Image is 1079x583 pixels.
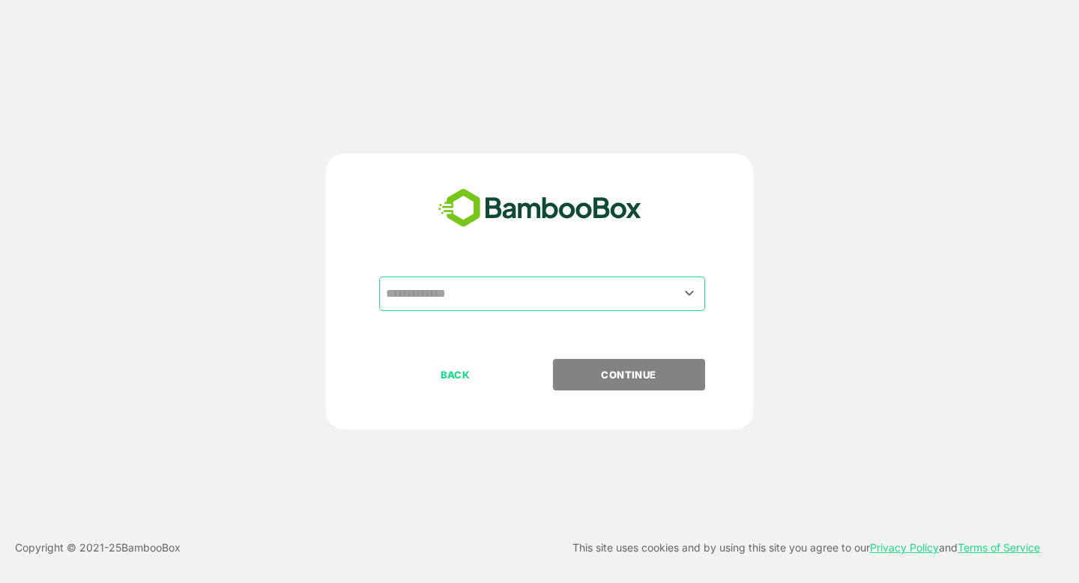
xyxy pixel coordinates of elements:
[15,539,181,557] p: Copyright © 2021- 25 BambooBox
[958,541,1040,554] a: Terms of Service
[381,366,531,383] p: BACK
[680,283,700,303] button: Open
[553,359,705,390] button: CONTINUE
[554,366,704,383] p: CONTINUE
[572,539,1040,557] p: This site uses cookies and by using this site you agree to our and
[870,541,939,554] a: Privacy Policy
[430,184,650,233] img: bamboobox
[379,359,531,390] button: BACK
